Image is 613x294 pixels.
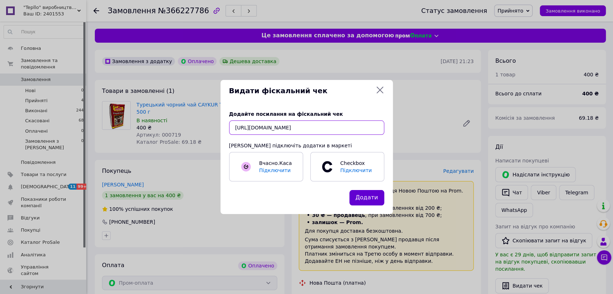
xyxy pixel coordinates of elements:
[259,160,292,166] span: Вчасно.Каса
[259,167,291,173] span: Підключити
[229,86,373,96] span: Видати фіскальний чек
[229,111,343,117] span: Додайте посилання на фіскальний чек
[310,152,384,181] a: CheckboxПідключити
[229,142,384,149] div: [PERSON_NAME] підключіть додатки в маркеті
[349,190,384,205] button: Додати
[340,167,372,173] span: Підключити
[229,152,303,181] a: Вчасно.КасаПідключити
[336,160,376,174] span: Checkbox
[229,120,384,135] input: URL чека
